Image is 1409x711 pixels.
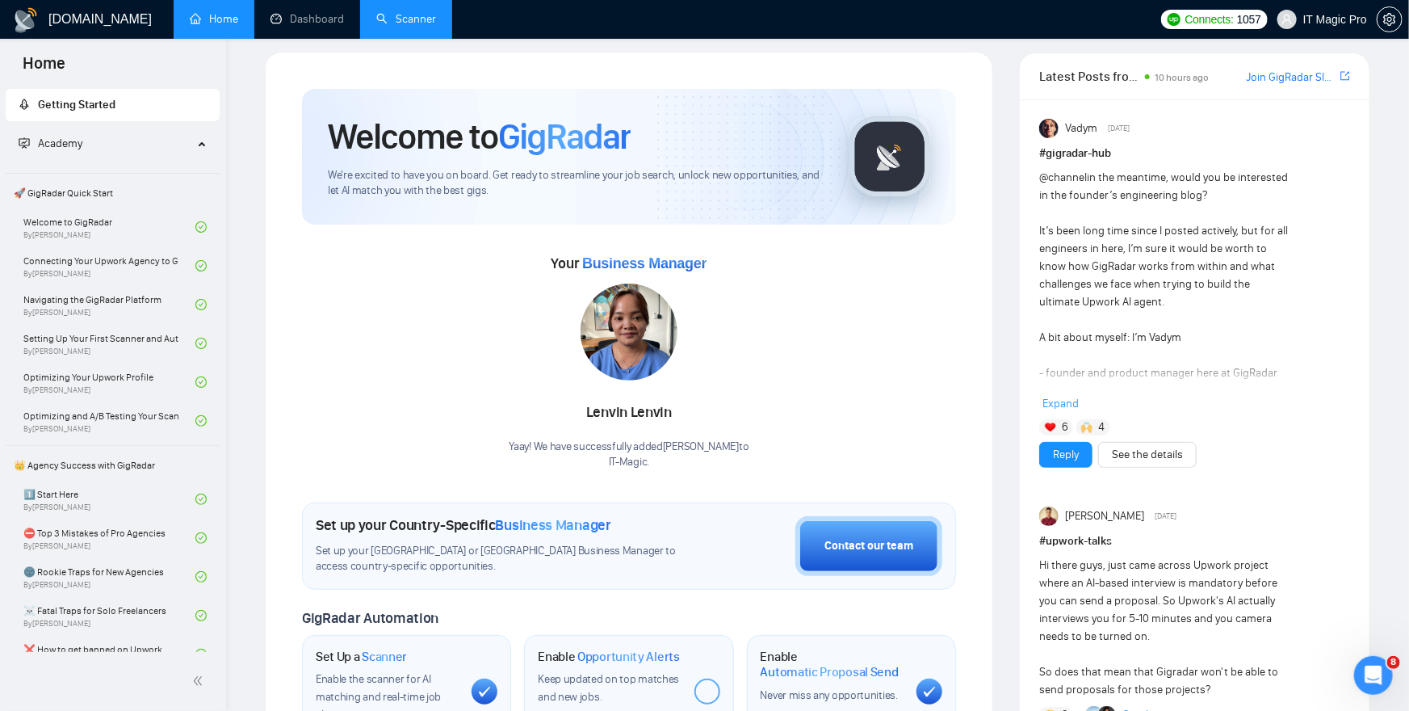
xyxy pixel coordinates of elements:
a: Join GigRadar Slack Community [1247,69,1337,86]
a: See the details [1112,446,1183,464]
span: Set up your [GEOGRAPHIC_DATA] or [GEOGRAPHIC_DATA] Business Manager to access country-specific op... [316,544,692,574]
span: 4 [1099,419,1105,435]
span: user [1281,14,1293,25]
button: Contact our team [795,516,942,576]
button: setting [1377,6,1403,32]
span: 8 [1387,656,1400,669]
span: check-circle [195,532,207,544]
a: ⛔ Top 3 Mistakes of Pro AgenciesBy[PERSON_NAME] [23,520,195,556]
a: Connecting Your Upwork Agency to GigRadarBy[PERSON_NAME] [23,248,195,284]
span: 10 hours ago [1155,72,1209,83]
span: check-circle [195,610,207,621]
a: Welcome to GigRadarBy[PERSON_NAME] [23,209,195,245]
span: Business Manager [582,255,707,271]
span: Scanner [362,649,407,665]
span: [PERSON_NAME] [1066,507,1145,525]
p: IT-Magic . [510,455,749,470]
span: 1057 [1237,11,1261,28]
span: We're excited to have you on board. Get ready to streamline your job search, unlock new opportuni... [328,168,824,199]
span: Automatic Proposal Send [761,664,899,680]
div: Lenvin Lenvin [510,399,749,427]
button: Reply [1039,442,1092,468]
img: 🙌 [1081,422,1092,433]
span: check-circle [195,415,207,427]
span: Never miss any opportunities. [761,688,898,702]
span: Vadym [1066,120,1098,137]
a: export [1340,69,1350,84]
span: Opportunity Alerts [577,649,680,665]
img: 1706002313582-WhatsApp%20Image%202024-01-23%20at%2017.31.05.jpeg [581,284,677,381]
h1: Welcome to [328,115,631,158]
span: Keep updated on top matches and new jobs. [538,672,679,704]
span: Your [551,255,707,272]
h1: Set up your Country-Specific [316,516,611,534]
span: GigRadar Automation [302,609,438,627]
span: check-circle [195,260,207,271]
span: export [1340,69,1350,82]
a: 🌚 Rookie Traps for New AgenciesBy[PERSON_NAME] [23,559,195,595]
span: check-circle [195,338,207,349]
button: See the details [1098,442,1197,468]
img: gigradar-logo.png [849,116,930,197]
span: Home [10,52,78,86]
span: Getting Started [38,98,115,111]
span: Expand [1042,397,1079,410]
span: Latest Posts from the GigRadar Community [1039,66,1140,86]
h1: # upwork-talks [1039,532,1350,550]
img: ❤️ [1045,422,1056,433]
a: searchScanner [376,12,436,26]
span: Connects: [1185,11,1234,28]
a: Navigating the GigRadar PlatformBy[PERSON_NAME] [23,287,195,322]
span: [DATE] [1109,121,1130,136]
span: Academy [19,137,82,150]
h1: # gigradar-hub [1039,145,1350,162]
span: check-circle [195,377,207,388]
span: setting [1378,13,1402,26]
span: 6 [1062,419,1068,435]
span: Business Manager [496,516,611,534]
a: Optimizing and A/B Testing Your Scanner for Better ResultsBy[PERSON_NAME] [23,403,195,439]
span: check-circle [195,494,207,505]
span: 🚀 GigRadar Quick Start [7,177,218,209]
img: logo [13,7,39,33]
a: homeHome [190,12,238,26]
div: in the meantime, would you be interested in the founder’s engineering blog? It’s been long time s... [1039,169,1288,649]
a: 1️⃣ Start HereBy[PERSON_NAME] [23,482,195,517]
img: upwork-logo.png [1168,13,1180,26]
iframe: Intercom live chat [1354,656,1393,695]
span: double-left [192,673,208,689]
a: Optimizing Your Upwork ProfileBy[PERSON_NAME] [23,364,195,400]
h1: Set Up a [316,649,407,665]
span: check-circle [195,571,207,583]
span: [DATE] [1155,509,1177,524]
a: setting [1377,13,1403,26]
a: dashboardDashboard [270,12,344,26]
span: check-circle [195,221,207,233]
span: fund-projection-screen [19,137,30,149]
span: check-circle [195,649,207,660]
img: Vadym [1039,119,1059,138]
a: ❌ How to get banned on Upwork [23,637,195,672]
span: GigRadar [498,115,631,158]
a: Setting Up Your First Scanner and Auto-BidderBy[PERSON_NAME] [23,326,195,361]
div: Yaay! We have successfully added [PERSON_NAME] to [510,440,749,470]
div: Hi there guys, just came across Upwork project where an AI-based interview is mandatory before yo... [1039,557,1288,699]
li: Getting Started [6,89,220,121]
span: check-circle [195,299,207,310]
img: Umar Manzar [1039,507,1059,526]
a: ☠️ Fatal Traps for Solo FreelancersBy[PERSON_NAME] [23,598,195,633]
h1: Enable [538,649,680,665]
span: 👑 Agency Success with GigRadar [7,449,218,482]
span: Academy [38,137,82,150]
span: @channel [1039,170,1087,184]
a: Reply [1053,446,1079,464]
span: rocket [19,99,30,110]
div: Contact our team [824,537,913,555]
h1: Enable [761,649,904,680]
